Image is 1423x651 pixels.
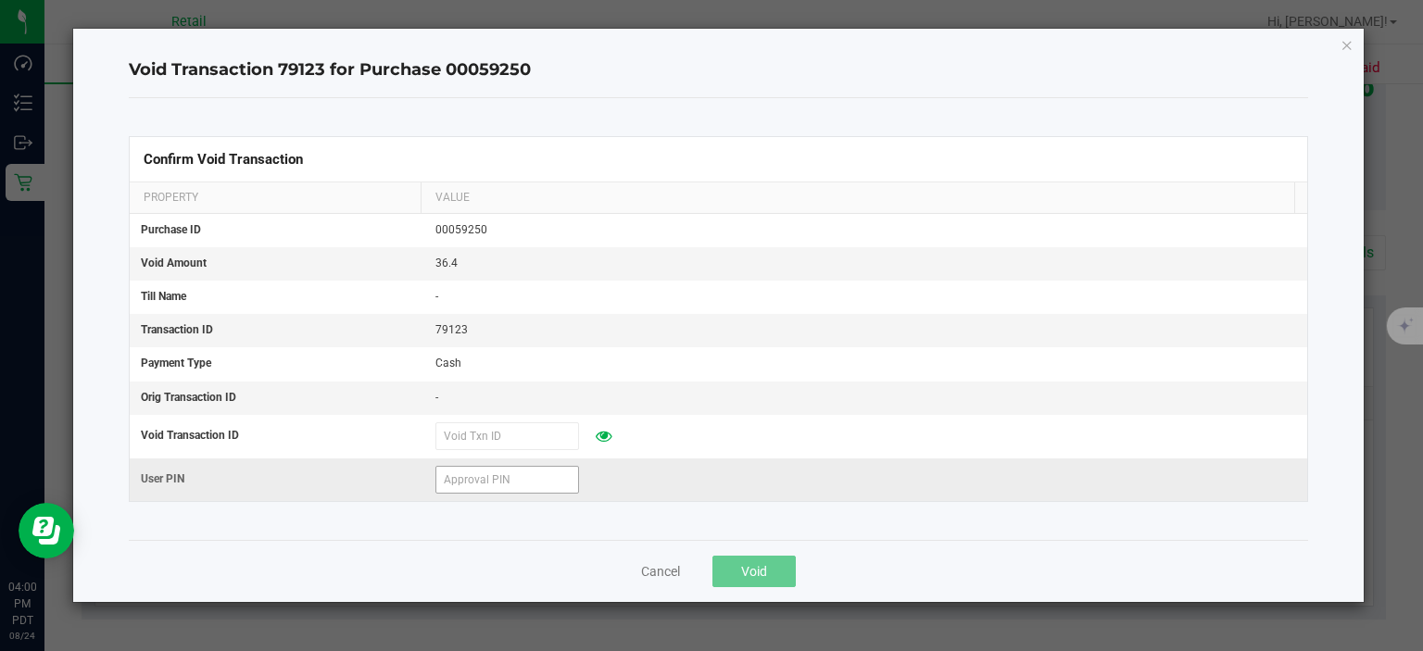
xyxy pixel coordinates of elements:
[141,290,186,303] span: Till Name
[144,151,303,168] span: Confirm Void Transaction
[435,466,579,494] input: Approval PIN
[435,191,470,204] span: Value
[435,357,461,369] span: Cash
[641,562,680,581] button: Cancel
[435,290,438,303] span: -
[141,223,201,236] span: Purchase ID
[435,223,487,236] span: 00059250
[19,503,74,558] iframe: Resource center
[141,257,207,269] span: Void Amount
[712,556,796,587] button: Void
[435,422,579,450] input: Void Txn ID
[435,257,458,269] span: 36.4
[144,191,198,204] span: Property
[141,429,239,442] span: Void Transaction ID
[129,58,1309,82] h4: Void Transaction 79123 for Purchase 00059250
[435,391,438,404] span: -
[141,323,213,336] span: Transaction ID
[741,564,767,579] span: Void
[1341,33,1354,56] button: Close
[141,472,184,485] span: User PIN
[141,357,211,369] span: Payment Type
[435,323,468,336] span: 79123
[141,391,236,404] span: Orig Transaction ID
